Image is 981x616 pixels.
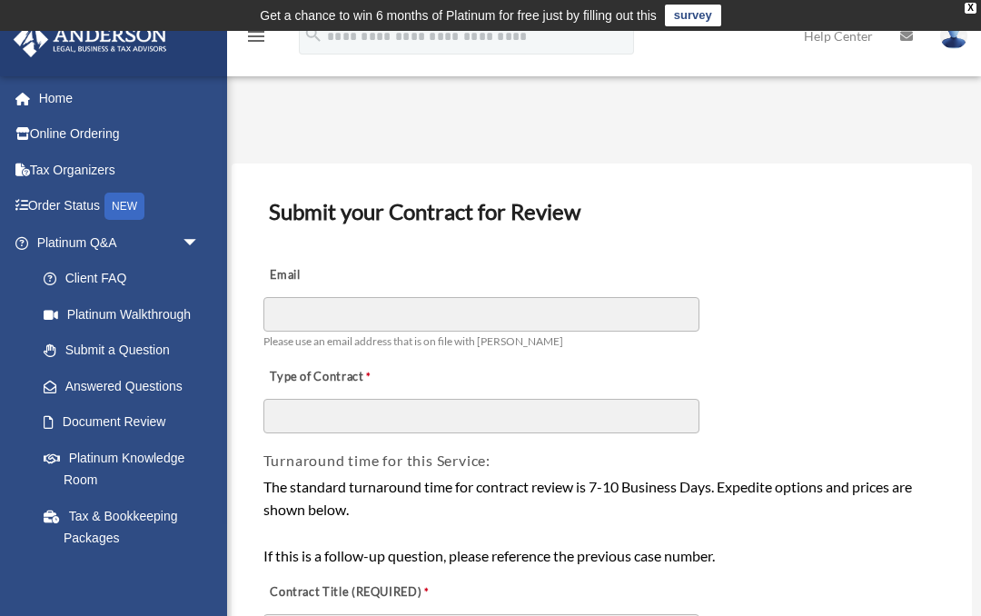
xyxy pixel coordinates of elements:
span: Please use an email address that is on file with [PERSON_NAME] [263,334,563,348]
i: search [303,25,323,45]
a: Client FAQ [25,261,227,297]
span: arrow_drop_down [182,224,218,262]
a: survey [665,5,721,26]
a: Platinum Q&Aarrow_drop_down [13,224,227,261]
div: The standard turnaround time for contract review is 7-10 Business Days. Expedite options and pric... [263,475,941,568]
a: Home [13,80,227,116]
a: Document Review [25,404,218,441]
div: close [965,3,976,14]
img: User Pic [940,23,967,49]
img: Anderson Advisors Platinum Portal [8,22,173,57]
a: Platinum Walkthrough [25,296,227,333]
a: menu [245,32,267,47]
a: Tax & Bookkeeping Packages [25,498,227,556]
a: Platinum Knowledge Room [25,440,227,498]
a: Submit a Question [25,333,227,369]
span: Turnaround time for this Service: [263,452,490,469]
a: Order StatusNEW [13,188,227,225]
a: Online Ordering [13,116,227,153]
a: Tax Organizers [13,152,227,188]
div: NEW [104,193,144,220]
label: Type of Contract [263,365,445,391]
div: Get a chance to win 6 months of Platinum for free just by filling out this [260,5,657,26]
label: Email [263,263,445,288]
a: Answered Questions [25,368,227,404]
label: Contract Title (REQUIRED) [263,580,445,605]
h3: Submit your Contract for Review [262,193,943,231]
i: menu [245,25,267,47]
